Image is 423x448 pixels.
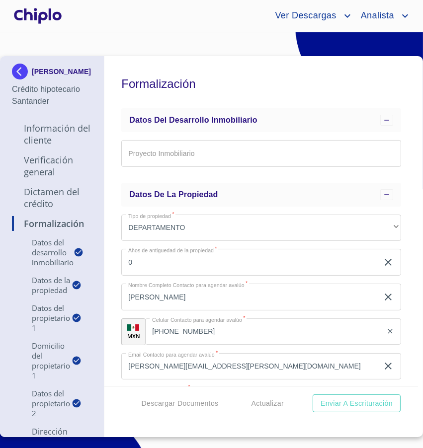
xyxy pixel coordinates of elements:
button: Actualizar [248,394,288,413]
p: Formalización [12,218,92,229]
button: clear input [382,360,394,372]
div: Datos de la propiedad [121,183,401,207]
button: clear input [382,256,394,268]
p: [PERSON_NAME] [32,68,91,75]
button: account of current user [267,8,353,24]
p: Dictamen del Crédito [12,186,92,210]
p: Verificación General [12,154,92,178]
p: Crédito hipotecario Santander [12,83,92,107]
button: Enviar a Escrituración [313,394,401,413]
p: Información del Cliente [12,122,92,146]
button: Descargar Documentos [137,394,222,413]
img: Docupass spot blue [12,64,32,79]
span: Ver Descargas [267,8,341,24]
h5: Formalización [121,64,401,104]
button: clear input [386,327,394,335]
div: DEPARTAMENTO [121,215,401,241]
div: [PERSON_NAME] [12,64,92,83]
span: Descargar Documentos [141,397,218,410]
p: Datos del propietario 2 [12,388,72,418]
span: Datos de la propiedad [129,190,218,199]
button: account of current user [353,8,411,24]
img: R93DlvwvvjP9fbrDwZeCRYBHk45OWMq+AAOlFVsxT89f82nwPLnD58IP7+ANJEaWYhP0Tx8kkA0WlQMPQsAAgwAOmBj20AXj6... [127,324,139,331]
span: Actualizar [252,397,284,410]
span: Enviar a Escrituración [321,397,393,410]
p: Datos del propietario 1 [12,303,72,333]
span: Analista [353,8,399,24]
button: clear input [382,291,394,303]
p: MXN [127,332,140,340]
p: Datos de la propiedad [12,275,72,295]
p: Domicilio del Propietario 1 [12,341,72,380]
span: Datos del Desarrollo Inmobiliario [129,116,257,124]
div: Datos del Desarrollo Inmobiliario [121,108,401,132]
p: Datos del Desarrollo Inmobiliario [12,237,74,267]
